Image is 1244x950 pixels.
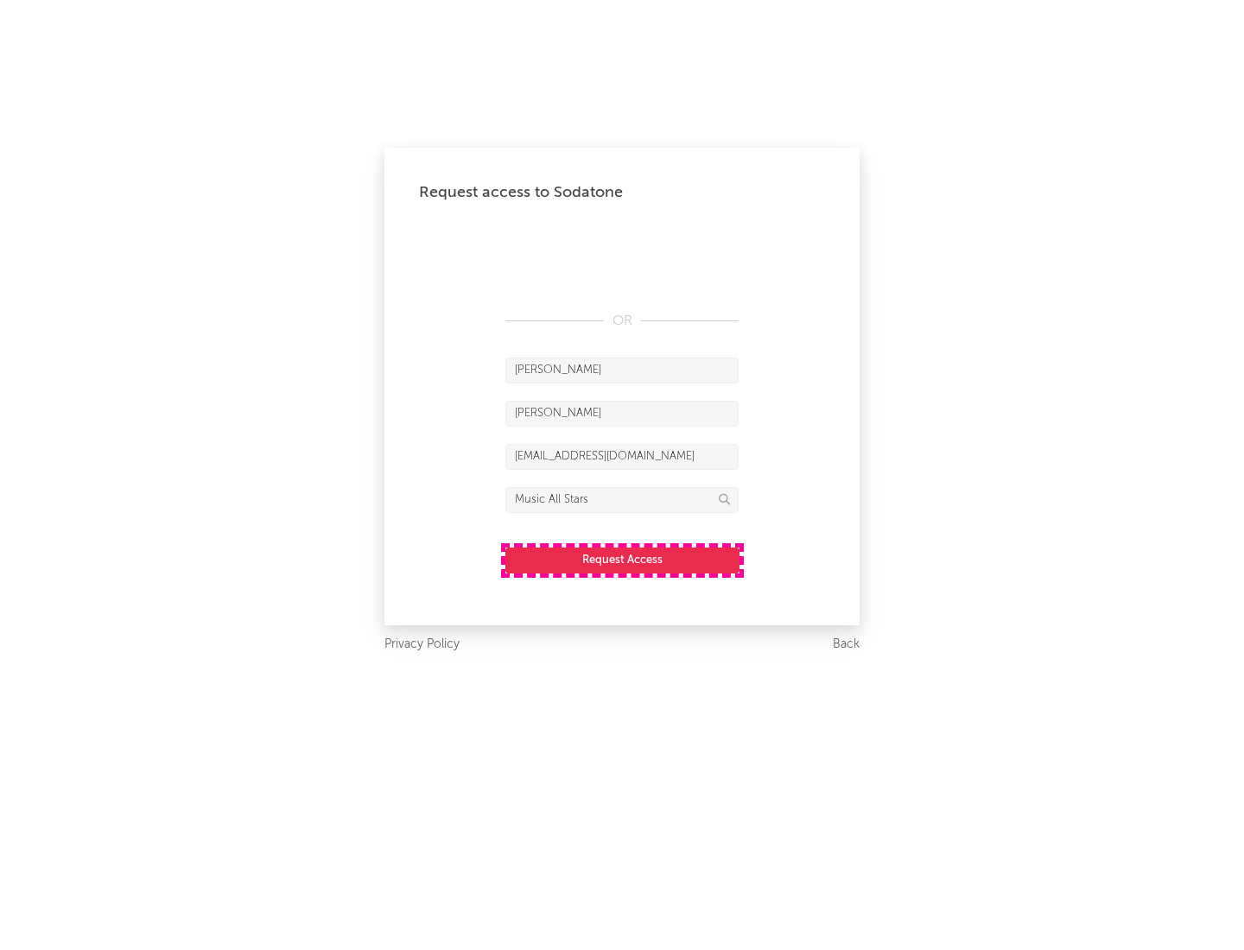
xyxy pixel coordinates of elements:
input: Division [505,487,739,513]
a: Privacy Policy [384,634,460,655]
a: Back [833,634,860,655]
div: OR [505,311,739,332]
div: Request access to Sodatone [419,182,825,203]
button: Request Access [505,548,739,573]
input: Last Name [505,401,739,427]
input: Email [505,444,739,470]
input: First Name [505,358,739,383]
